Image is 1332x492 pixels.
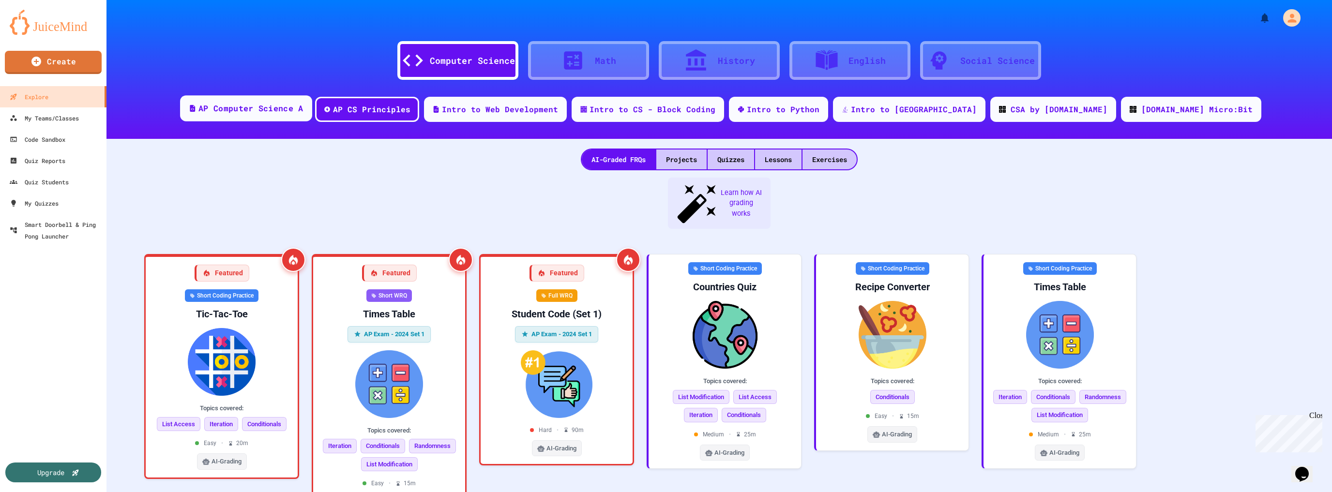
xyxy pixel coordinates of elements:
span: • [892,412,894,420]
span: List Modification [1031,408,1088,422]
span: AI-Grading [714,448,744,458]
div: Explore [10,91,48,103]
div: AP CS Principles [333,104,410,115]
div: Intro to Web Development [442,104,558,115]
span: Randomness [409,439,456,453]
div: AP Exam - 2024 Set 1 [515,326,599,343]
span: • [221,439,223,447]
div: Medium 25 m [1029,430,1091,439]
span: List Modification [361,457,418,472]
div: Easy 15 m [866,412,919,420]
img: Tic-Tac-Toe [153,328,290,396]
div: English [848,54,886,67]
img: Recipe Converter [824,301,961,369]
div: [DOMAIN_NAME] Micro:Bit [1141,104,1253,115]
div: Medium 25 m [694,430,756,439]
div: Computer Science [430,54,515,67]
span: Conditionals [361,439,405,453]
div: Topics covered: [991,376,1128,386]
span: • [389,479,391,488]
div: Topics covered: [153,403,290,413]
div: Recipe Converter [824,281,961,293]
div: Tic-Tac-Toe [153,308,290,320]
div: Short Coding Practice [1023,262,1097,275]
span: Iteration [204,417,238,432]
div: Code Sandbox [10,134,65,145]
span: Iteration [323,439,357,453]
div: Topics covered: [321,426,457,435]
img: Times Table [321,350,457,418]
div: Chat with us now!Close [4,4,67,61]
div: Projects [656,149,707,169]
div: My Quizzes [10,197,59,209]
div: Featured [195,265,249,282]
div: Smart Doorbell & Ping Pong Launcher [10,219,103,242]
img: CODE_logo_RGB.png [999,106,1006,113]
span: AI-Grading [1049,448,1079,458]
img: CODE_logo_RGB.png [1130,106,1136,113]
div: Times Table [991,281,1128,293]
img: Student Code (Set 1) [488,350,625,418]
div: Easy 20 m [195,439,248,447]
div: Quiz Students [10,176,69,188]
span: Conditionals [1031,390,1075,404]
div: Short Coding Practice [185,289,258,302]
span: Conditionals [242,417,287,432]
div: AP Exam - 2024 Set 1 [348,326,431,343]
div: Countries Quiz [656,281,793,293]
img: Times Table [991,301,1128,369]
div: AI-Graded FRQs [582,149,655,169]
div: My Notifications [1241,10,1273,26]
div: Featured [362,265,417,282]
div: Quiz Reports [10,155,65,166]
span: Conditionals [870,390,915,404]
div: Social Science [960,54,1035,67]
div: Lessons [755,149,802,169]
div: CSA by [DOMAIN_NAME] [1011,104,1107,115]
div: Short Coding Practice [688,262,762,275]
span: Learn how AI grading works [719,188,763,219]
span: Iteration [993,390,1027,404]
span: • [557,426,559,434]
div: Easy 15 m [363,479,416,488]
span: Randomness [1079,390,1126,404]
div: AP Computer Science A [198,103,303,115]
div: Topics covered: [824,376,961,386]
iframe: chat widget [1291,453,1322,482]
img: logo-orange.svg [10,10,97,35]
span: Conditionals [722,408,766,422]
div: Intro to CS - Block Coding [590,104,715,115]
span: List Access [733,390,777,404]
div: Short Coding Practice [856,262,929,275]
span: AI-Grading [882,430,912,439]
span: AI-Grading [212,457,242,466]
img: Countries Quiz [656,301,793,369]
div: Exercises [802,149,857,169]
div: Hard 90 m [530,426,584,434]
div: Math [595,54,616,67]
span: AI-Grading [546,444,576,453]
div: Intro to Python [747,104,819,115]
span: List Modification [673,390,729,404]
div: Upgrade [37,467,64,477]
div: Featured [530,265,584,282]
div: Quizzes [708,149,754,169]
div: Topics covered: [656,376,793,386]
div: Student Code (Set 1) [488,308,625,320]
a: Create [5,51,102,74]
iframe: chat widget [1252,411,1322,452]
div: My Account [1273,7,1303,29]
div: My Teams/Classes [10,112,79,124]
div: History [718,54,755,67]
span: Iteration [684,408,718,422]
span: • [729,430,731,439]
span: • [1064,430,1066,439]
div: Short WRQ [366,289,412,302]
div: Full WRQ [536,289,577,302]
span: List Access [157,417,200,432]
div: Intro to [GEOGRAPHIC_DATA] [851,104,977,115]
div: Times Table [321,308,457,320]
